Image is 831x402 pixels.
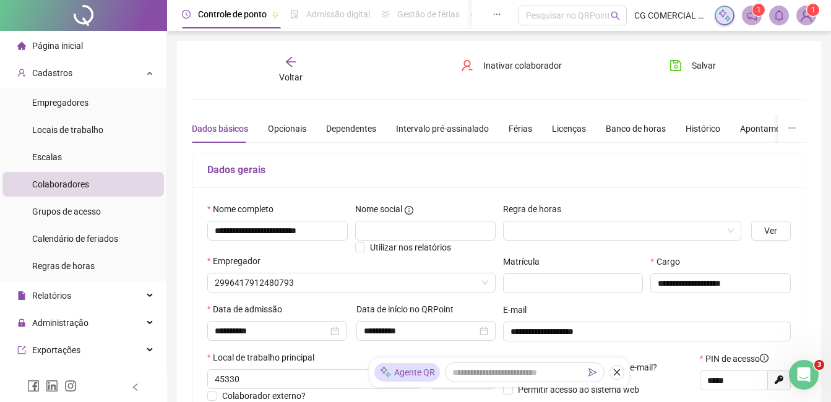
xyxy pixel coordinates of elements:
[355,202,402,216] span: Nome social
[32,98,88,108] span: Empregadores
[198,9,267,19] span: Controle de ponto
[182,10,191,19] span: clock-circle
[32,152,62,162] span: Escalas
[405,206,413,215] span: info-circle
[64,380,77,392] span: instagram
[381,10,390,19] span: sun
[752,4,765,16] sup: 1
[272,11,279,19] span: pushpin
[650,255,687,268] label: Cargo
[207,163,791,177] h5: Dados gerais
[613,368,621,377] span: close
[692,59,716,72] span: Salvar
[306,9,370,19] span: Admissão digital
[32,68,72,78] span: Cadastros
[215,273,488,292] span: 2996417912480793
[17,69,26,77] span: user-add
[326,122,376,135] div: Dependentes
[131,383,140,391] span: left
[503,202,569,216] label: Regra de horas
[32,345,80,355] span: Exportações
[17,291,26,300] span: file
[279,72,303,82] span: Voltar
[46,380,58,392] span: linkedin
[588,368,597,377] span: send
[552,122,586,135] div: Licenças
[686,122,720,135] div: Histórico
[634,9,707,22] span: CG COMERCIAL E INDUSTRIAL LTDA
[764,224,777,237] span: Ver
[740,122,798,135] div: Apontamentos
[32,261,95,271] span: Regras de horas
[17,346,26,354] span: export
[379,366,392,379] img: sparkle-icon.fc2bf0ac1784a2077858766a79e2daf3.svg
[32,179,89,189] span: Colaboradores
[207,302,290,316] label: Data de admissão
[32,318,88,328] span: Administração
[207,351,322,364] label: Local de trabalho principal
[32,207,101,216] span: Grupos de acesso
[503,255,548,268] label: Matrícula
[503,303,535,317] label: E-mail
[751,221,791,241] button: Ver
[17,319,26,327] span: lock
[397,9,460,19] span: Gestão de férias
[611,11,620,20] span: search
[285,56,297,68] span: arrow-left
[606,122,666,135] div: Banco de horas
[788,124,796,132] span: ellipsis
[518,385,639,395] span: Permitir acesso ao sistema web
[509,122,532,135] div: Férias
[207,254,269,268] label: Empregador
[778,114,806,143] button: ellipsis
[797,6,816,25] img: 65590
[374,363,440,382] div: Agente QR
[192,122,248,135] div: Dados básicos
[807,4,819,16] sup: Atualize o seu contato no menu Meus Dados
[670,59,682,72] span: save
[370,242,451,252] span: Utilizar nos relatórios
[773,10,785,21] span: bell
[789,360,819,390] iframe: Intercom live chat
[461,59,473,72] span: user-delete
[32,41,83,51] span: Página inicial
[32,291,71,301] span: Relatórios
[396,122,489,135] div: Intervalo pré-assinalado
[814,360,824,370] span: 3
[290,10,299,19] span: file-done
[718,9,731,22] img: sparkle-icon.fc2bf0ac1784a2077858766a79e2daf3.svg
[32,125,103,135] span: Locais de trabalho
[215,370,413,388] span: 45330
[207,202,282,216] label: Nome completo
[757,6,761,14] span: 1
[356,302,462,316] label: Data de início no QRPoint
[471,10,480,19] span: dashboard
[452,56,571,75] button: Inativar colaborador
[268,122,306,135] div: Opcionais
[493,10,501,19] span: ellipsis
[27,380,40,392] span: facebook
[483,59,562,72] span: Inativar colaborador
[32,234,118,244] span: Calendário de feriados
[705,352,769,366] span: PIN de acesso
[811,6,816,14] span: 1
[222,391,306,401] span: Colaborador externo?
[746,10,757,21] span: notification
[660,56,725,75] button: Salvar
[17,41,26,50] span: home
[760,354,769,362] span: info-circle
